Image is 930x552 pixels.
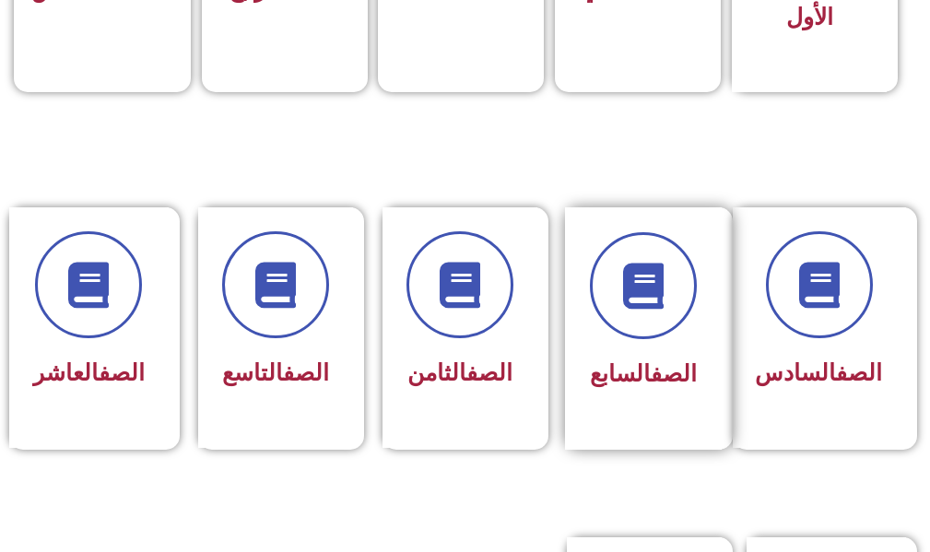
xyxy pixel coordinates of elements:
[407,359,512,386] span: الثامن
[283,359,329,386] a: الصف
[466,359,512,386] a: الصف
[755,359,882,386] span: السادس
[590,360,697,387] span: السابع
[99,359,145,386] a: الصف
[651,360,697,387] a: الصف
[33,359,145,386] span: العاشر
[222,359,329,386] span: التاسع
[836,359,882,386] a: الصف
